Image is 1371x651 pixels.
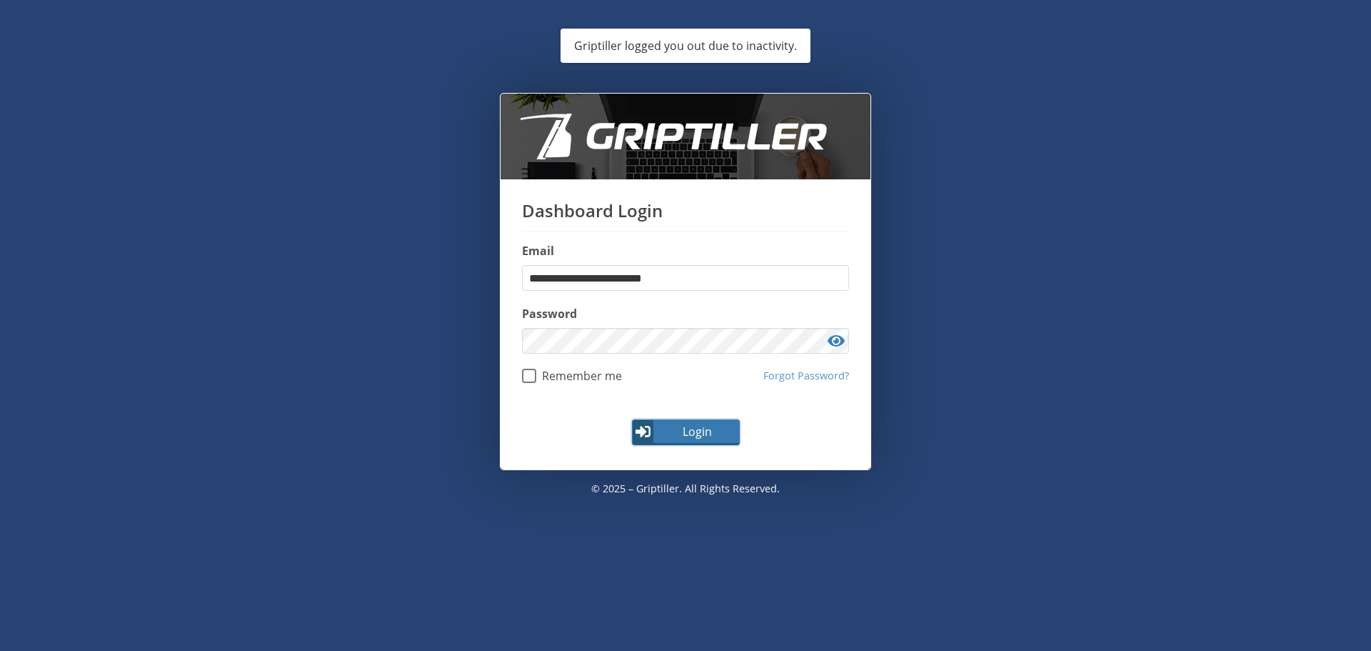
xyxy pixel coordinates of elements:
div: Griptiller logged you out due to inactivity. [563,31,808,60]
button: Login [632,419,740,445]
p: © 2025 – Griptiller. All rights reserved. [500,470,871,507]
span: Login [656,423,738,440]
span: Remember me [536,369,622,383]
a: Forgot Password? [763,368,849,384]
h1: Dashboard Login [522,201,849,232]
label: Email [522,242,849,259]
label: Password [522,305,849,322]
